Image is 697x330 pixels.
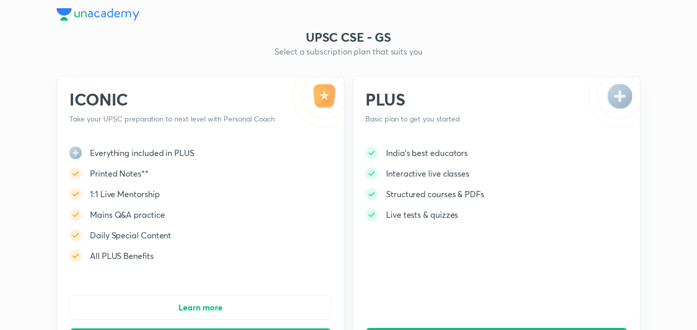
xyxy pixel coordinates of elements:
h5: Daily Special Content [90,229,171,241]
p: Take your UPSC preparation to next level with Personal Coach [69,114,276,124]
img: Company Logo [57,8,139,21]
h5: Structured courses & PDFs [386,188,484,200]
h5: India's best educators [386,147,468,159]
h3: UPSC CSE - GS [57,29,640,45]
img: - [69,229,82,241]
h5: Select a subscription plan that suits you [57,45,640,58]
h5: Printed Notes** [90,167,149,180]
img: - [365,209,378,221]
h2: PLUS [365,89,572,110]
img: - [365,147,378,159]
h5: Interactive live classes [386,167,469,180]
h5: Live tests & quizzes [386,209,458,221]
button: Learn more [69,295,332,320]
h2: ICONIC [69,89,276,110]
img: - [69,209,82,221]
h5: 1:1 Live Mentorship [90,188,159,200]
p: Basic plan to get you started [365,114,572,124]
h5: Everything included in PLUS [90,147,194,159]
h5: Mains Q&A practice [90,209,165,221]
img: - [69,250,82,262]
img: - [69,188,82,200]
span: Learn more [178,302,223,312]
img: - [365,188,378,200]
h5: All PLUS Benefits [90,250,154,262]
img: - [589,77,640,128]
img: - [69,167,82,180]
img: - [292,77,344,128]
img: - [365,167,378,180]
